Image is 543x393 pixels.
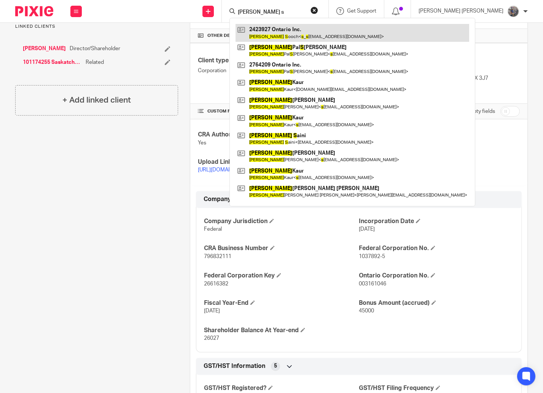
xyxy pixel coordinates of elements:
[204,217,359,225] h4: Company Jurisdiction
[204,308,220,314] span: [DATE]
[204,272,359,280] h4: Federal Corporation Key
[204,244,359,252] h4: CRA Business Number
[359,254,385,259] span: 1037892-5
[198,158,359,166] h4: Upload Link
[359,281,386,287] span: 003161046
[359,217,514,225] h4: Incorporation Date
[311,6,318,14] button: Clear
[419,7,503,15] p: [PERSON_NAME] [PERSON_NAME]
[237,9,306,16] input: Search
[359,299,514,307] h4: Bonus Amount (accrued)
[15,6,53,16] img: Pixie
[204,326,359,334] h4: Shareholder Balance At Year-end
[204,384,359,392] h4: GST/HST Registered?
[359,384,514,392] h4: GST/HST Filing Frequency
[70,45,120,52] span: Director/Shareholder
[204,227,222,232] span: Federal
[204,362,265,370] span: GST/HST Information
[86,59,104,66] span: Related
[62,94,131,106] h4: + Add linked client
[198,108,359,114] h4: CUSTOM FIELDS
[359,227,375,232] span: [DATE]
[204,195,266,203] span: Company Information
[359,308,374,314] span: 45000
[204,281,228,287] span: 26616382
[359,272,514,280] h4: Ontario Corporation No.
[359,244,514,252] h4: Federal Corporation No.
[347,8,376,14] span: Get Support
[15,24,178,30] p: Linked clients
[507,5,519,17] img: 20160912_191538.jpg
[23,59,82,66] a: 101174255 Saskatchewan Ltd.
[198,57,359,65] h4: Client type
[204,299,359,307] h4: Fiscal Year-End
[198,131,359,139] h4: CRA Authorized?
[204,336,219,341] span: 26027
[207,33,242,39] span: Other details
[198,167,252,173] a: [URL][DOMAIN_NAME]
[23,45,66,52] a: [PERSON_NAME]
[198,67,359,74] p: Corporation
[274,362,277,370] span: 5
[204,254,231,259] span: 796832111
[198,140,206,146] span: Yes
